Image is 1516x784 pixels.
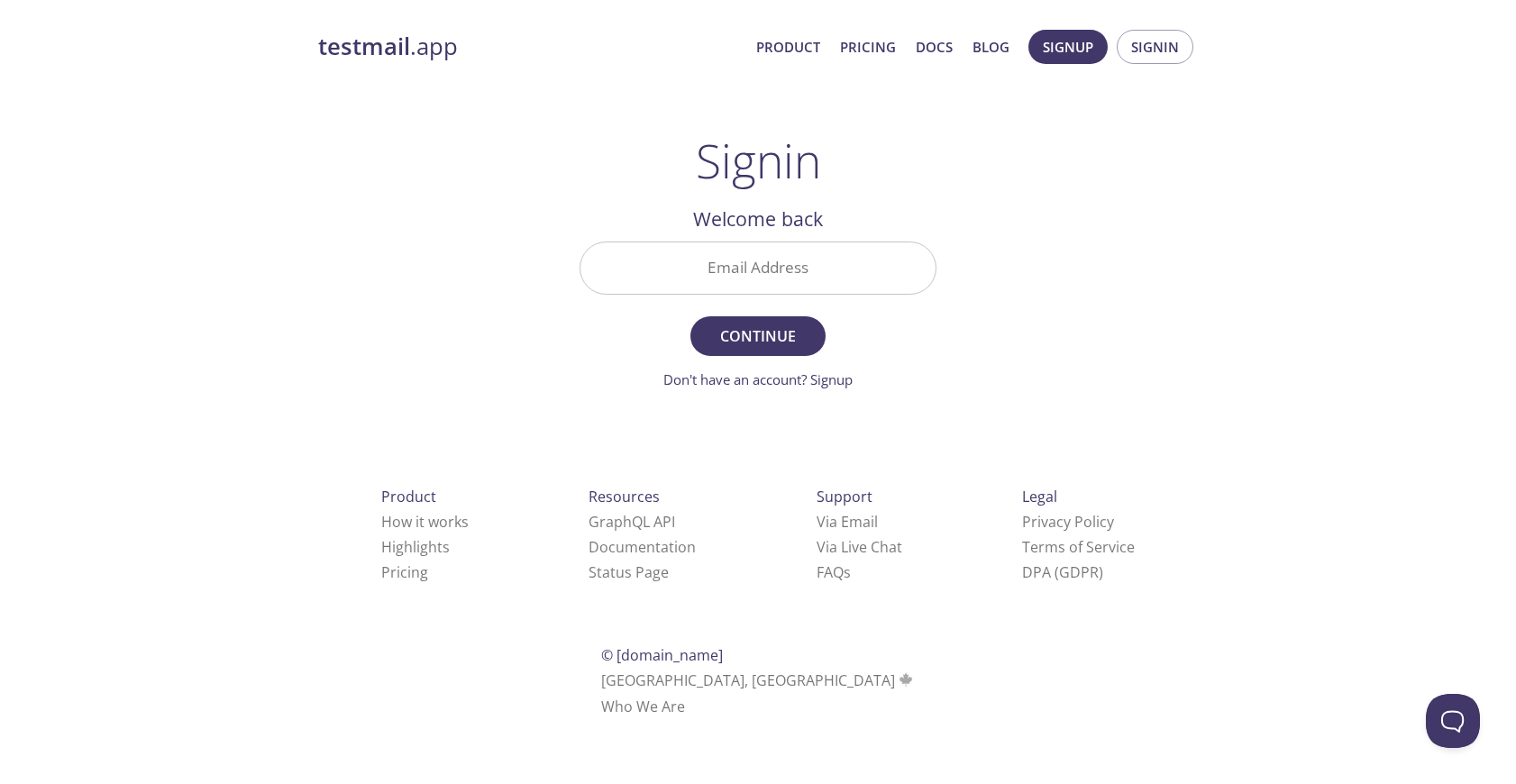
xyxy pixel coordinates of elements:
a: FAQ [817,562,851,582]
button: Continue [690,316,826,356]
iframe: Help Scout Beacon - Open [1426,694,1480,748]
a: testmail.app [318,32,742,62]
a: Terms of Service [1022,537,1135,557]
button: Signin [1117,30,1193,64]
a: Product [756,35,820,59]
a: How it works [381,512,469,532]
a: DPA (GDPR) [1022,562,1103,582]
span: Continue [710,324,806,349]
h2: Welcome back [580,204,936,234]
a: Documentation [589,537,696,557]
span: Resources [589,487,660,506]
a: Docs [916,35,953,59]
span: © [DOMAIN_NAME] [601,645,723,665]
a: GraphQL API [589,512,675,532]
h1: Signin [696,133,821,187]
strong: testmail [318,31,410,62]
span: Support [817,487,872,506]
a: Pricing [381,562,428,582]
span: s [844,562,851,582]
a: Status Page [589,562,669,582]
span: Product [381,487,436,506]
a: Via Email [817,512,878,532]
span: Signup [1043,35,1093,59]
a: Who We Are [601,697,685,716]
a: Pricing [840,35,896,59]
a: Blog [973,35,1009,59]
span: [GEOGRAPHIC_DATA], [GEOGRAPHIC_DATA] [601,670,916,690]
span: Signin [1131,35,1179,59]
a: Via Live Chat [817,537,902,557]
a: Privacy Policy [1022,512,1114,532]
a: Don't have an account? Signup [663,370,853,388]
span: Legal [1022,487,1057,506]
a: Highlights [381,537,450,557]
button: Signup [1028,30,1108,64]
